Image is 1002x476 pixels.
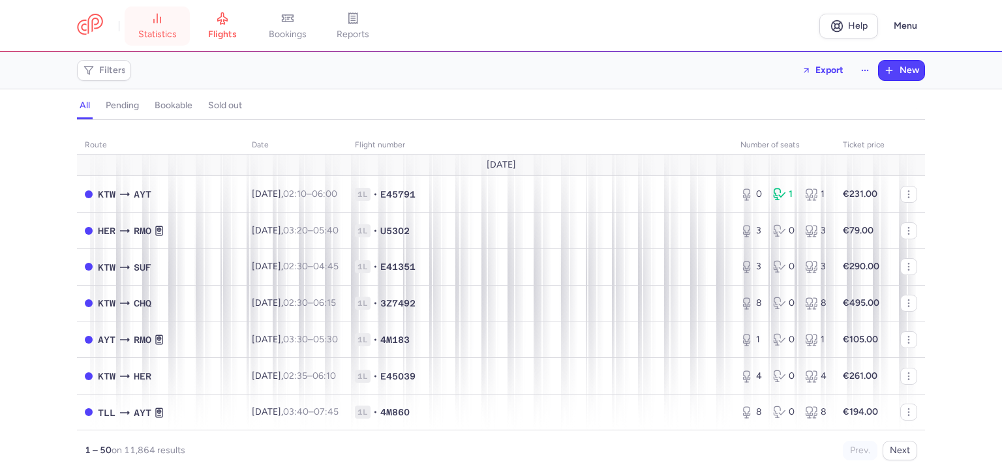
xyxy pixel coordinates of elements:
[355,224,371,237] span: 1L
[900,65,919,76] span: New
[208,100,242,112] h4: sold out
[355,406,371,419] span: 1L
[380,333,410,346] span: 4M183
[98,260,115,275] span: KTW
[313,261,339,272] time: 04:45
[879,61,924,80] button: New
[373,188,378,201] span: •
[99,65,126,76] span: Filters
[740,224,763,237] div: 3
[283,334,338,345] span: –
[355,297,371,310] span: 1L
[134,187,151,201] span: AYT
[805,260,827,273] div: 3
[283,370,336,381] span: –
[313,334,338,345] time: 05:30
[843,188,877,200] strong: €231.00
[283,225,308,236] time: 03:20
[312,188,337,200] time: 06:00
[843,297,879,308] strong: €495.00
[134,369,151,383] span: HER
[77,136,244,155] th: route
[134,260,151,275] span: SUF
[805,297,827,310] div: 8
[848,21,868,31] span: Help
[252,406,339,417] span: [DATE],
[283,334,308,345] time: 03:30
[252,370,336,381] span: [DATE],
[740,370,763,383] div: 4
[244,136,347,155] th: date
[134,296,151,310] span: CHQ
[805,406,827,419] div: 8
[98,369,115,383] span: KTW
[373,406,378,419] span: •
[740,333,763,346] div: 1
[283,370,307,381] time: 02:35
[283,406,309,417] time: 03:40
[843,261,879,272] strong: €290.00
[740,260,763,273] div: 3
[283,297,336,308] span: –
[255,12,320,40] a: bookings
[843,334,878,345] strong: €105.00
[283,188,307,200] time: 02:10
[380,406,410,419] span: 4M860
[134,224,151,238] span: RMO
[78,61,130,80] button: Filters
[773,188,795,201] div: 1
[355,188,371,201] span: 1L
[134,333,151,347] span: RMO
[98,187,115,201] span: KTW
[313,225,339,236] time: 05:40
[98,296,115,310] span: KTW
[819,14,878,38] a: Help
[380,188,416,201] span: E45791
[337,29,369,40] span: reports
[793,60,852,81] button: Export
[134,406,151,420] span: AYT
[805,370,827,383] div: 4
[283,225,339,236] span: –
[252,297,336,308] span: [DATE],
[373,224,378,237] span: •
[252,225,339,236] span: [DATE],
[138,29,177,40] span: statistics
[283,406,339,417] span: –
[380,297,416,310] span: 3Z7492
[380,260,416,273] span: E41351
[314,406,339,417] time: 07:45
[77,14,103,38] a: CitizenPlane red outlined logo
[373,333,378,346] span: •
[80,100,90,112] h4: all
[355,370,371,383] span: 1L
[98,406,115,420] span: TLL
[733,136,835,155] th: number of seats
[373,260,378,273] span: •
[805,224,827,237] div: 3
[886,14,925,38] button: Menu
[843,406,878,417] strong: €194.00
[252,188,337,200] span: [DATE],
[106,100,139,112] h4: pending
[773,297,795,310] div: 0
[815,65,843,75] span: Export
[843,225,873,236] strong: €79.00
[740,188,763,201] div: 0
[98,224,115,238] span: HER
[835,136,892,155] th: Ticket price
[373,297,378,310] span: •
[190,12,255,40] a: flights
[125,12,190,40] a: statistics
[283,261,308,272] time: 02:30
[773,406,795,419] div: 0
[269,29,307,40] span: bookings
[380,224,410,237] span: U5302
[373,370,378,383] span: •
[883,441,917,460] button: Next
[283,188,337,200] span: –
[313,297,336,308] time: 06:15
[805,333,827,346] div: 1
[773,333,795,346] div: 0
[283,261,339,272] span: –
